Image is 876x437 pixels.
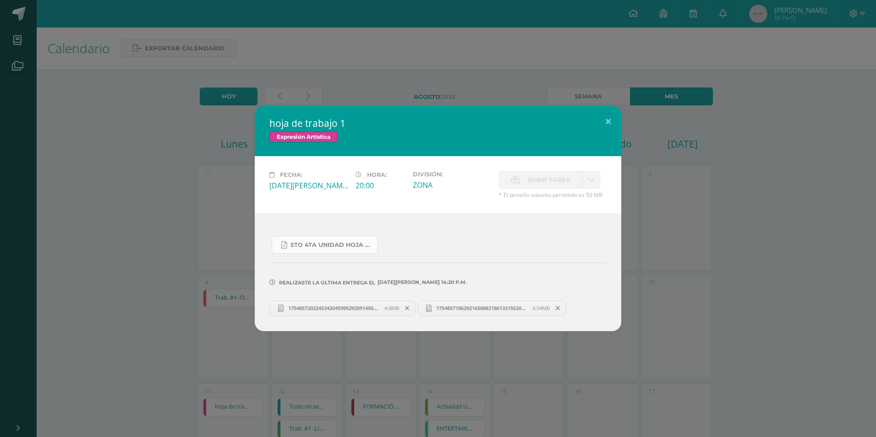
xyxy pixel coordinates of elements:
[400,303,415,313] span: Remover entrega
[269,117,607,130] h2: hoja de trabajo 1
[280,171,302,178] span: Fecha:
[528,171,570,188] span: Subir tarea
[375,282,467,283] span: [DATE][PERSON_NAME] 14:20 p.m.
[269,131,338,142] span: Expresión Artística
[532,305,550,311] span: 4.54MB
[269,180,348,191] div: [DATE][PERSON_NAME]
[279,279,375,286] span: Realizaste la última entrega el
[356,180,405,191] div: 20:00
[272,236,378,254] a: 5to 4ta unidad hoja de trabajo expresion.pdf
[384,305,399,311] span: 4.0MB
[595,106,621,137] button: Close (Esc)
[499,171,582,189] label: La fecha de entrega ha expirado
[413,171,492,178] label: División:
[418,300,567,316] a: 17548571862921650882186133155207.jpg 4.54MB
[582,171,600,189] a: La fecha de entrega ha expirado
[499,191,607,199] span: * El tamaño máximo permitido es 50 MB
[284,305,384,311] span: 17548572022453420459952920914500.jpg
[432,305,532,311] span: 17548571862921650882186133155207.jpg
[367,171,387,178] span: Hora:
[290,241,373,249] span: 5to 4ta unidad hoja de trabajo expresion.pdf
[413,180,492,190] div: ZONA
[269,300,416,316] a: 17548572022453420459952920914500.jpg 4.0MB
[550,303,566,313] span: Remover entrega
